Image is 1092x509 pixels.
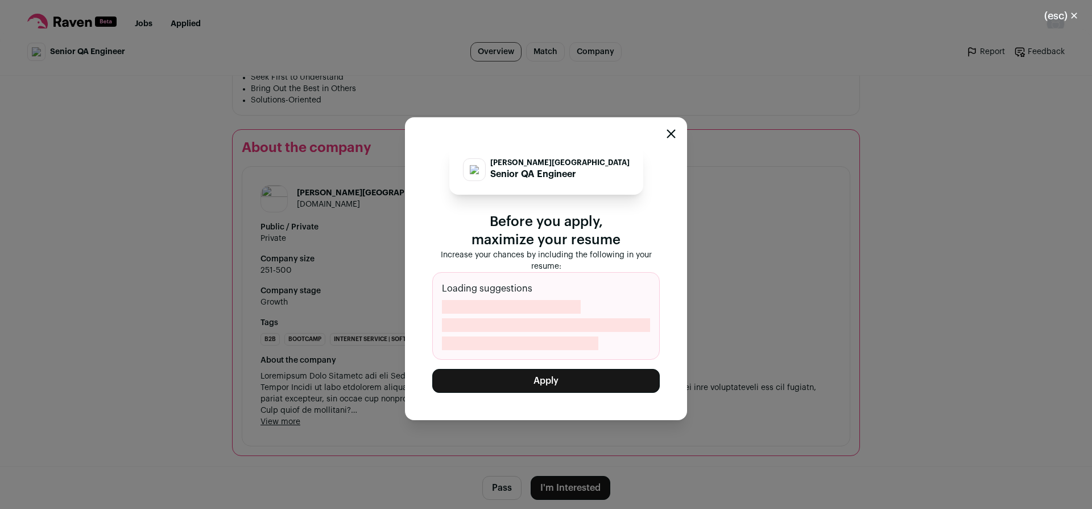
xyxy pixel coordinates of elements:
[490,167,630,181] p: Senior QA Engineer
[1031,3,1092,28] button: Close modal
[432,249,660,272] p: Increase your chances by including the following in your resume:
[667,129,676,138] button: Close modal
[470,165,479,174] img: e6fd4f9b5d3a33f828f66e9d1f48104b96f56e9d542f83937f5991d512b70e71
[432,213,660,249] p: Before you apply, maximize your resume
[432,272,660,360] div: Loading suggestions
[432,369,660,393] button: Apply
[490,158,630,167] p: [PERSON_NAME][GEOGRAPHIC_DATA]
